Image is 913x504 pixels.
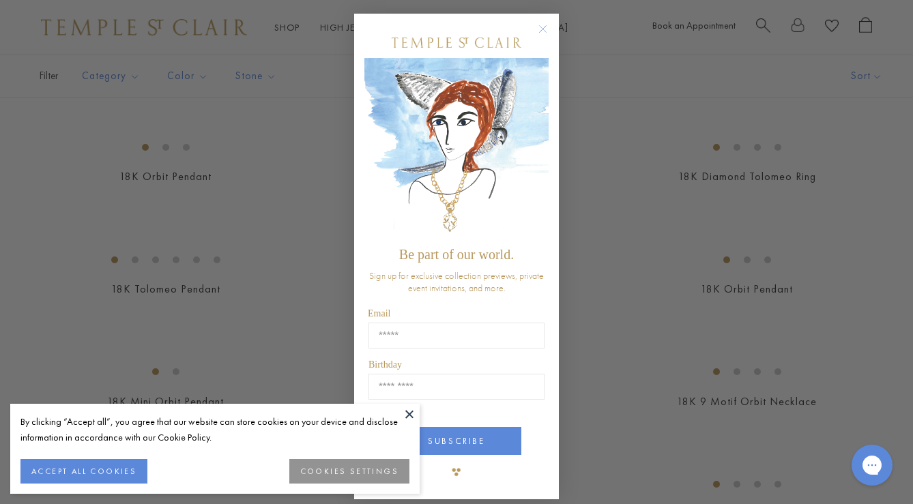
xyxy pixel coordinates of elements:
[20,414,409,445] div: By clicking “Accept all”, you agree that our website can store cookies on your device and disclos...
[289,459,409,484] button: COOKIES SETTINGS
[541,27,558,44] button: Close dialog
[368,359,402,370] span: Birthday
[392,38,521,48] img: Temple St. Clair
[364,58,549,240] img: c4a9eb12-d91a-4d4a-8ee0-386386f4f338.jpeg
[368,308,390,318] span: Email
[845,440,899,490] iframe: Gorgias live chat messenger
[369,269,544,294] span: Sign up for exclusive collection previews, private event invitations, and more.
[399,247,514,262] span: Be part of our world.
[20,459,147,484] button: ACCEPT ALL COOKIES
[368,323,545,349] input: Email
[392,427,521,455] button: SUBSCRIBE
[443,458,470,486] img: TSC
